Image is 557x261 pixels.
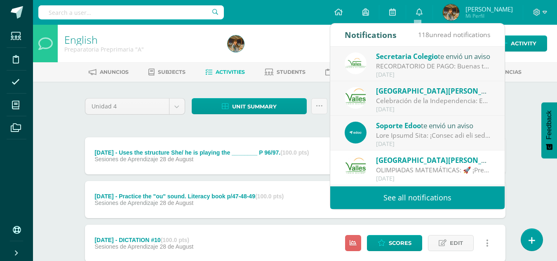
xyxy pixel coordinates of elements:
div: [DATE] - DICTATION #10 [94,237,193,243]
span: Scores [389,235,411,251]
span: 28 de August [160,156,193,162]
span: 28 de August [160,200,193,206]
strong: (100.0 pts) [255,193,284,200]
button: Feedback - Mostrar encuesta [541,102,557,158]
span: Mi Perfil [465,12,513,19]
div: Preparatoria Preprimaria 'A' [64,45,218,53]
span: [GEOGRAPHIC_DATA][PERSON_NAME] [376,86,505,96]
img: 94564fe4cf850d796e68e37240ca284b.png [345,87,367,109]
img: 94564fe4cf850d796e68e37240ca284b.png [345,156,367,178]
img: 2dbaa8b142e8d6ddec163eea0aedc140.png [228,35,244,52]
div: te envió un aviso [376,85,491,96]
span: Sesiones de Aprendizaje [94,243,158,250]
div: te envió un aviso [376,155,491,165]
div: Notifications [345,24,397,46]
div: [DATE] [376,71,491,78]
span: Students [277,69,306,75]
span: Activities [216,69,245,75]
a: Activity [491,35,547,52]
span: Activity [511,36,536,51]
a: Activities [205,66,245,79]
span: Anuncios [100,69,129,75]
span: Sesiones de Aprendizaje [94,200,158,206]
span: Unidad 4 [92,99,163,114]
div: te envió un aviso [376,120,491,131]
div: te envió un aviso [376,51,491,61]
span: Subjects [158,69,186,75]
a: Unidad 4 [85,99,185,114]
div: [DATE] [376,141,491,148]
a: Subjects [148,66,186,79]
div: Guía Rápida Edoo: ¡Conoce qué son los Bolsones o Divisiones de Nota!: En Edoo, buscamos que cada ... [376,131,491,140]
span: Edit [450,235,463,251]
span: Sesiones de Aprendizaje [94,156,158,162]
span: 28 de August [160,243,193,250]
h1: English [64,34,218,45]
a: Anuncios [89,66,129,79]
div: Celebración de la Independencia: Estimados padres: Les recordamos que el viernes 12 de septiembre... [376,96,491,106]
span: 118 [418,30,429,39]
div: [DATE] - Uses the structure She/ he is playing the ________ P 96/97. [94,149,309,156]
a: English [64,33,98,47]
img: f017122646c8700cbe843b0364173a89.png [345,122,367,143]
a: Planning [325,66,362,79]
div: OLIMPIADAS MATEMÁTICAS: 🚀 ¡Prepárate para brillar en las Olimpiadas Matemáticas! Queridos estudia... [376,165,491,175]
a: Unit summary [192,98,307,114]
img: 10471928515e01917a18094c67c348c2.png [345,52,367,74]
a: Students [265,66,306,79]
a: See all notifications [330,186,505,209]
span: Unit summary [232,99,277,114]
span: Feedback [545,111,553,139]
strong: (100.0 pts) [280,149,309,156]
span: [GEOGRAPHIC_DATA][PERSON_NAME] [376,155,505,165]
strong: (100.0 pts) [161,237,189,243]
span: [PERSON_NAME] [465,5,513,13]
div: RECORDATORIO DE PAGO: Buenas tardes, estimados padres de familia: Es un gusto saludarles. Por est... [376,61,491,71]
span: unread notifications [418,30,490,39]
div: [DATE] [376,175,491,182]
div: [DATE] - Practice the "ou" sound. Literacy book p/47-48-49 [94,193,284,200]
img: 2dbaa8b142e8d6ddec163eea0aedc140.png [443,4,459,21]
input: Search a user… [38,5,224,19]
span: Secretaria Colegio [376,52,438,61]
div: [DATE] [376,106,491,113]
a: Scores [367,235,422,251]
span: Soporte Edoo [376,121,421,130]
